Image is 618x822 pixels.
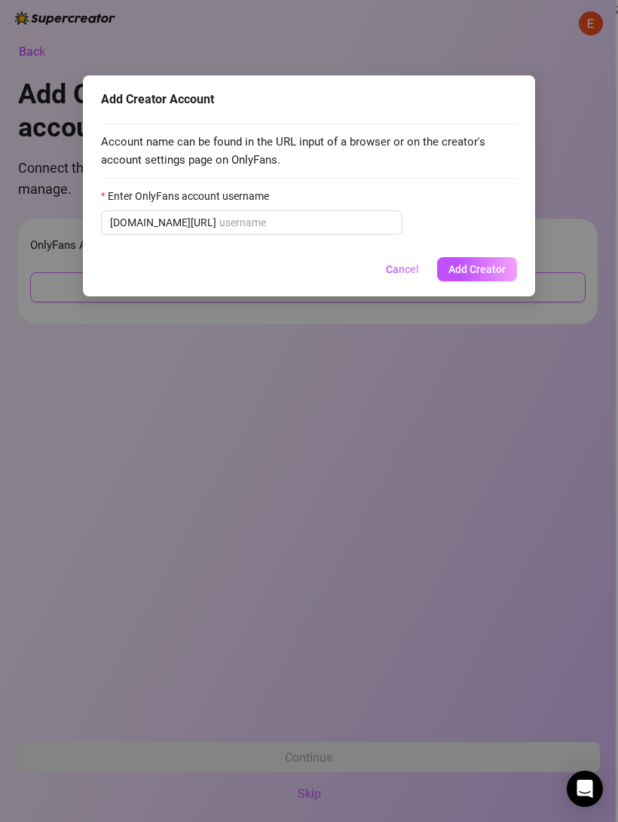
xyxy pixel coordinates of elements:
[374,257,431,281] button: Cancel
[101,133,517,169] span: Account name can be found in the URL input of a browser or on the creator's account settings page...
[386,263,419,275] span: Cancel
[448,263,506,275] span: Add Creator
[110,214,216,231] span: [DOMAIN_NAME][URL]
[567,771,603,807] div: Open Intercom Messenger
[219,214,393,231] input: Enter OnlyFans account username
[101,90,517,109] div: Add Creator Account
[437,257,517,281] button: Add Creator
[101,188,279,204] label: Enter OnlyFans account username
